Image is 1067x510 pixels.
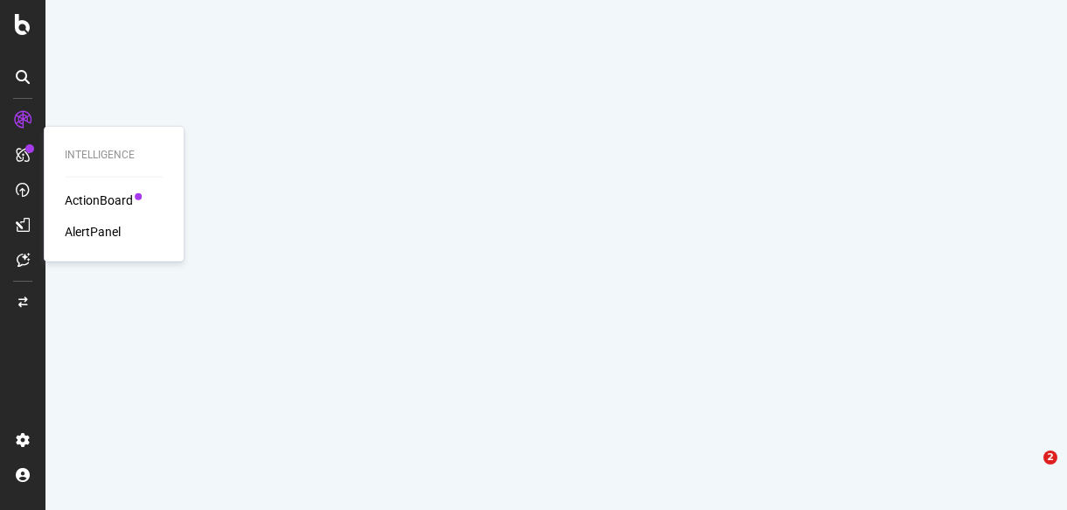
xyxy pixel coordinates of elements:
[65,223,121,241] a: AlertPanel
[1043,451,1057,465] span: 2
[65,192,133,209] a: ActionBoard
[65,148,163,163] div: Intelligence
[1008,451,1050,493] iframe: Intercom live chat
